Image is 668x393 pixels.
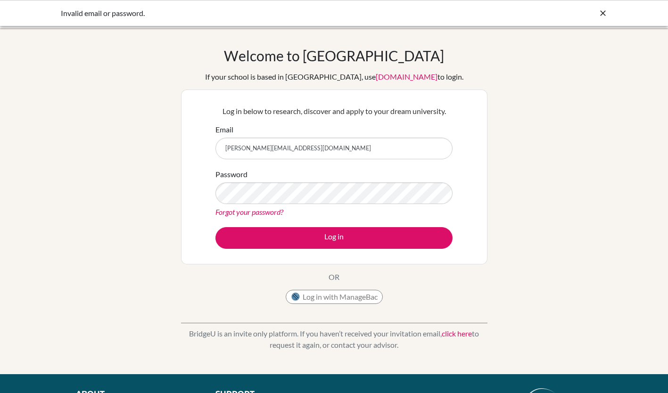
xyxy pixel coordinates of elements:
a: [DOMAIN_NAME] [376,72,437,81]
button: Log in [215,227,453,249]
button: Log in with ManageBac [286,290,383,304]
div: Invalid email or password. [61,8,466,19]
label: Password [215,169,247,180]
label: Email [215,124,233,135]
a: Forgot your password? [215,207,283,216]
h1: Welcome to [GEOGRAPHIC_DATA] [224,47,444,64]
a: click here [442,329,472,338]
p: Log in below to research, discover and apply to your dream university. [215,106,453,117]
div: If your school is based in [GEOGRAPHIC_DATA], use to login. [205,71,463,82]
p: OR [329,271,339,283]
p: BridgeU is an invite only platform. If you haven’t received your invitation email, to request it ... [181,328,487,351]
